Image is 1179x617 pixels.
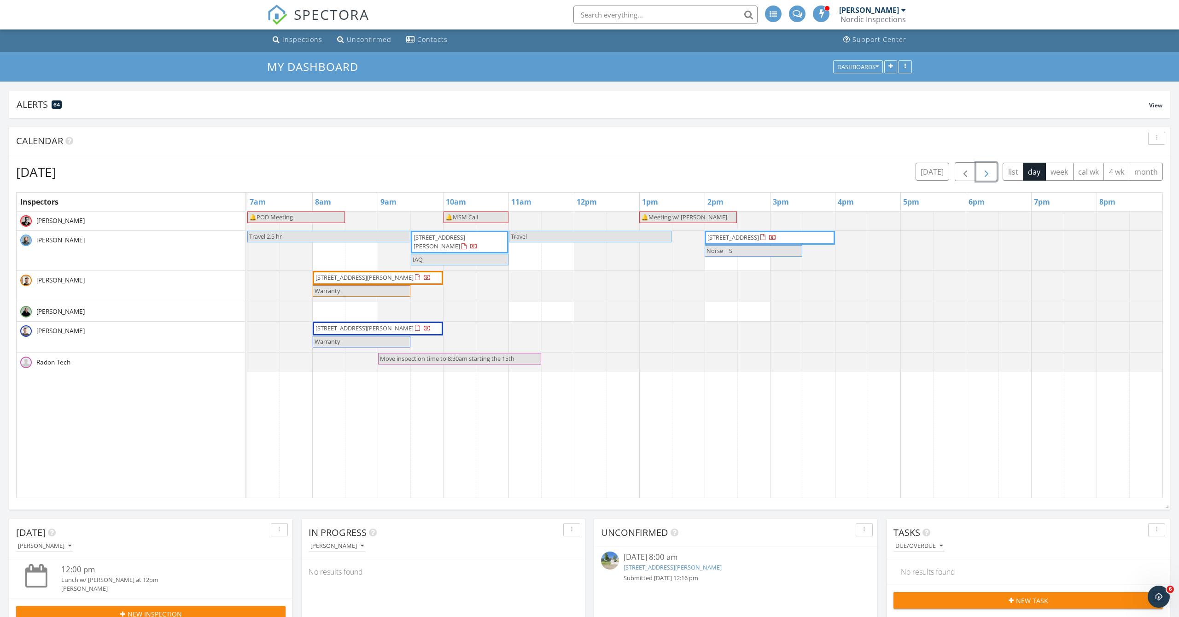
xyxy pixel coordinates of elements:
a: 7am [247,194,268,209]
img: nordichomeinsp0002rt.jpg [20,215,32,227]
span: [DATE] [16,526,46,539]
button: Dashboards [833,61,883,74]
span: Norse | S [706,247,732,255]
div: Unconfirmed [347,35,391,44]
div: Due/Overdue [895,543,943,549]
span: IAQ [413,255,423,264]
span: [STREET_ADDRESS][PERSON_NAME] [414,233,465,250]
a: 8am [313,194,333,209]
span: [STREET_ADDRESS] [707,233,759,241]
button: cal wk [1073,163,1104,181]
span: 6 [1167,586,1174,593]
button: month [1129,163,1163,181]
span: In Progress [309,526,367,539]
input: Search everything... [573,6,758,24]
a: My Dashboard [267,59,366,74]
img: streetview [601,552,619,570]
h2: [DATE] [16,163,56,181]
div: No results found [894,559,1162,584]
span: View [1149,101,1162,109]
a: 11am [509,194,534,209]
a: Contacts [403,31,451,48]
span: Calendar [16,135,63,147]
div: [PERSON_NAME] [18,543,71,549]
div: Submitted [DATE] 12:16 pm [624,574,848,582]
span: Tasks [893,526,920,539]
div: Dashboards [837,64,879,71]
a: 8pm [1097,194,1118,209]
a: 12pm [574,194,599,209]
div: Nordic Inspections [840,15,906,24]
a: 2pm [705,194,726,209]
img: benappel2.png [20,235,32,246]
button: list [1003,163,1023,181]
button: New Task [893,592,1163,609]
span: 🔔POD Meeting [249,213,293,221]
a: [DATE] 8:00 am [STREET_ADDRESS][PERSON_NAME] Submitted [DATE] 12:16 pm [601,552,870,582]
span: New Task [1016,596,1048,605]
span: [PERSON_NAME] [35,307,87,316]
a: Inspections [269,31,326,48]
a: SPECTORA [267,12,369,32]
span: [STREET_ADDRESS][PERSON_NAME] [315,324,414,332]
span: [PERSON_NAME] [35,216,87,225]
button: day [1023,163,1046,181]
a: 9am [378,194,399,209]
a: [STREET_ADDRESS][PERSON_NAME] [624,563,722,571]
div: [DATE] 8:00 am [624,552,848,563]
span: Move inspection time to 8:30am starting the 15th [380,354,514,363]
a: Support Center [840,31,910,48]
img: thumbnail_nordic__29a1584.jpg [20,275,32,286]
span: SPECTORA [294,5,369,24]
span: 64 [53,101,60,108]
span: Radon Tech [35,358,72,367]
a: 7pm [1032,194,1052,209]
a: 6pm [966,194,987,209]
a: 1pm [640,194,660,209]
span: 🔔Meeting w/ [PERSON_NAME] [641,213,727,221]
div: [PERSON_NAME] [839,6,899,15]
span: [PERSON_NAME] [35,276,87,285]
img: The Best Home Inspection Software - Spectora [267,5,287,25]
div: [PERSON_NAME] [61,584,263,593]
div: Alerts [17,98,1149,111]
span: Travel [511,232,527,241]
span: Travel 2.5 hr [249,232,282,241]
span: [PERSON_NAME] [35,235,87,245]
button: 4 wk [1103,163,1129,181]
a: 4pm [835,194,856,209]
iframe: Intercom live chat [1148,586,1170,608]
button: Due/Overdue [893,540,945,552]
span: Unconfirmed [601,526,668,539]
button: Next day [976,162,998,181]
img: default-user-f0147aede5fd5fa78ca7ade42f37bd4542148d508eef1c3d3ea960f66861d68b.jpg [20,357,32,368]
button: [PERSON_NAME] [309,540,366,552]
span: Warranty [315,287,340,295]
span: [PERSON_NAME] [35,326,87,335]
span: Warranty [315,337,340,346]
div: Contacts [417,35,448,44]
div: Inspections [282,35,322,44]
div: 12:00 pm [61,564,263,576]
a: 5pm [901,194,922,209]
span: [STREET_ADDRESS][PERSON_NAME] [315,273,414,282]
div: No results found [302,559,585,584]
button: [DATE] [916,163,949,181]
button: Previous day [955,162,976,181]
img: thumbnail_nordic_29a1592.jpg [20,325,32,337]
div: Lunch w/ [PERSON_NAME] at 12pm [61,576,263,584]
span: 🔔MSM Call [445,213,478,221]
div: Support Center [852,35,906,44]
a: 3pm [770,194,791,209]
div: [PERSON_NAME] [310,543,364,549]
a: 10am [444,194,468,209]
button: week [1045,163,1074,181]
a: Unconfirmed [333,31,395,48]
img: ben_zerr_2021.jpg2.jpg [20,306,32,317]
button: [PERSON_NAME] [16,540,73,552]
span: Inspectors [20,197,58,207]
